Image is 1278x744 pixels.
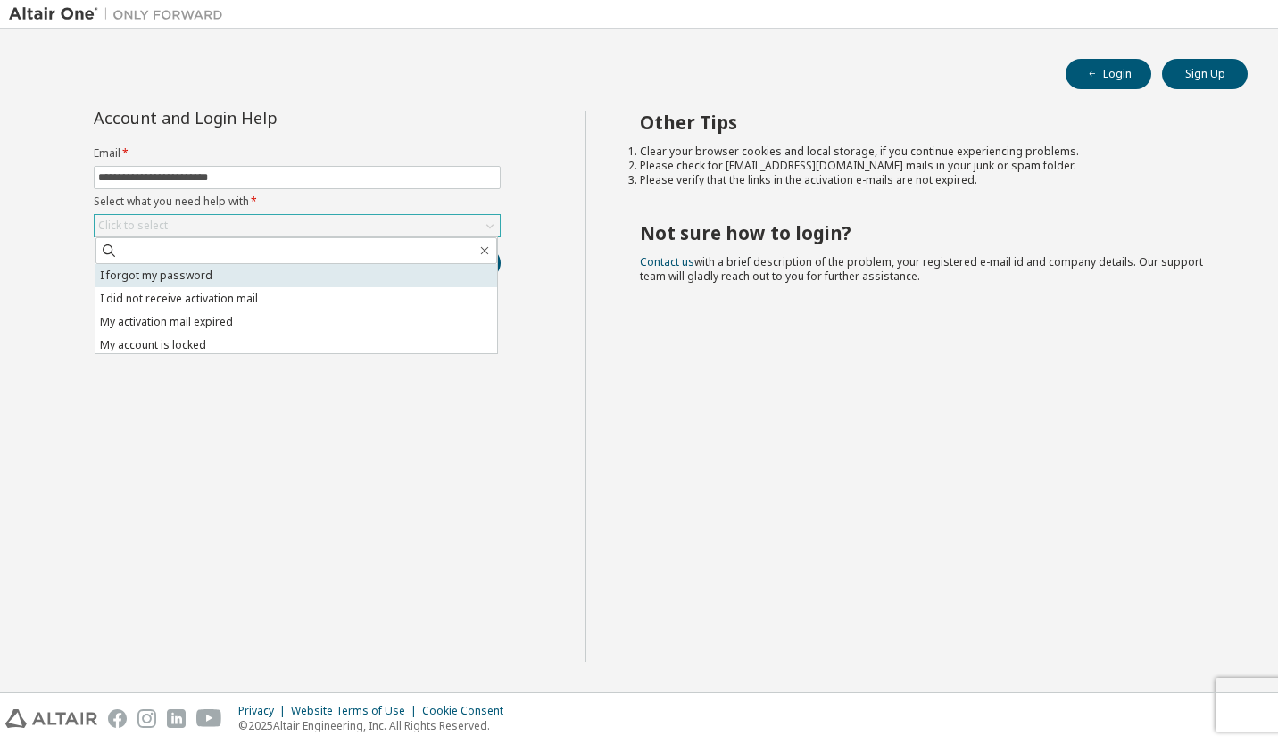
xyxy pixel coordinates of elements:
[640,221,1216,244] h2: Not sure how to login?
[1066,59,1151,89] button: Login
[5,709,97,728] img: altair_logo.svg
[94,194,501,209] label: Select what you need help with
[640,111,1216,134] h2: Other Tips
[640,254,1203,284] span: with a brief description of the problem, your registered e-mail id and company details. Our suppo...
[167,709,186,728] img: linkedin.svg
[9,5,232,23] img: Altair One
[95,264,497,287] li: I forgot my password
[98,219,168,233] div: Click to select
[238,718,514,733] p: © 2025 Altair Engineering, Inc. All Rights Reserved.
[291,704,422,718] div: Website Terms of Use
[640,145,1216,159] li: Clear your browser cookies and local storage, if you continue experiencing problems.
[95,215,500,236] div: Click to select
[1162,59,1248,89] button: Sign Up
[94,146,501,161] label: Email
[108,709,127,728] img: facebook.svg
[640,173,1216,187] li: Please verify that the links in the activation e-mails are not expired.
[640,254,694,269] a: Contact us
[640,159,1216,173] li: Please check for [EMAIL_ADDRESS][DOMAIN_NAME] mails in your junk or spam folder.
[94,111,419,125] div: Account and Login Help
[196,709,222,728] img: youtube.svg
[137,709,156,728] img: instagram.svg
[238,704,291,718] div: Privacy
[422,704,514,718] div: Cookie Consent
